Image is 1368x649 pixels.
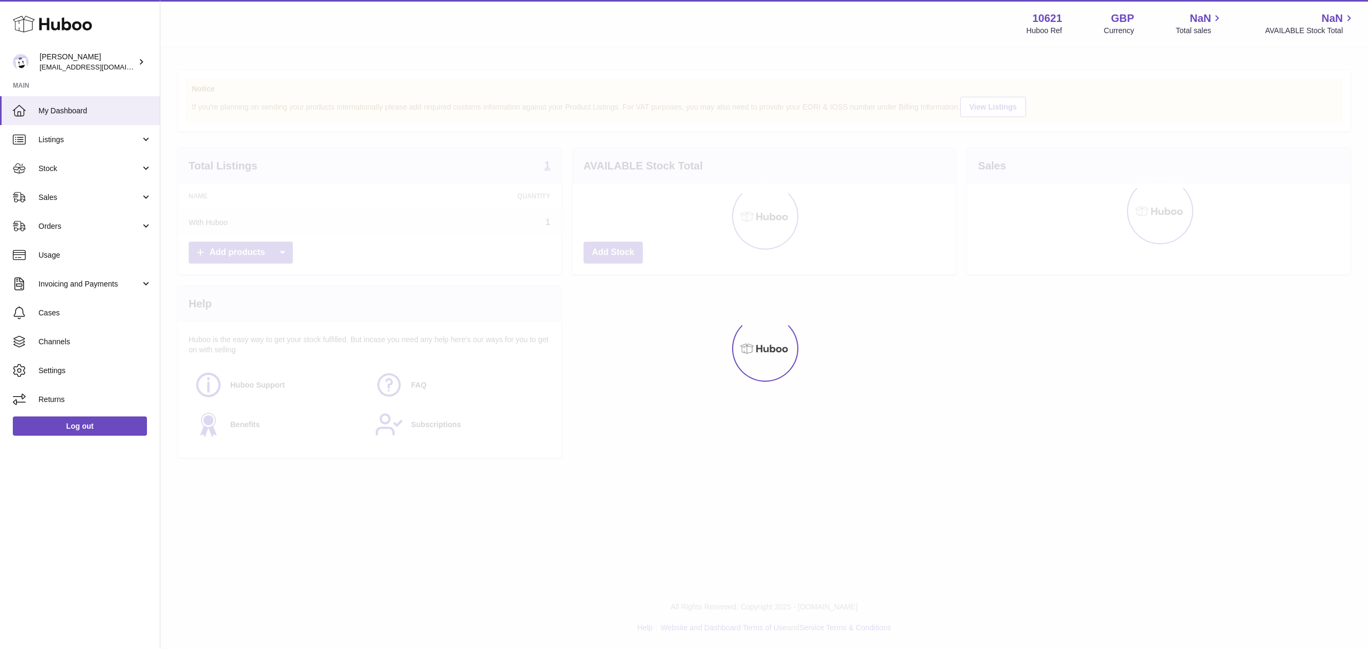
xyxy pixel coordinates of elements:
span: NaN [1322,11,1343,26]
div: [PERSON_NAME] [40,52,136,72]
span: NaN [1190,11,1211,26]
a: NaN Total sales [1176,11,1223,36]
span: Returns [38,395,152,405]
span: Total sales [1176,26,1223,36]
span: Usage [38,250,152,260]
div: Huboo Ref [1027,26,1062,36]
span: Listings [38,135,141,145]
span: My Dashboard [38,106,152,116]
strong: GBP [1111,11,1134,26]
span: Sales [38,192,141,203]
span: Stock [38,164,141,174]
span: AVAILABLE Stock Total [1265,26,1355,36]
img: internalAdmin-10621@internal.huboo.com [13,54,29,70]
span: Settings [38,366,152,376]
span: Orders [38,221,141,231]
span: Channels [38,337,152,347]
span: [EMAIL_ADDRESS][DOMAIN_NAME] [40,63,157,71]
span: Cases [38,308,152,318]
a: Log out [13,416,147,436]
a: NaN AVAILABLE Stock Total [1265,11,1355,36]
strong: 10621 [1032,11,1062,26]
span: Invoicing and Payments [38,279,141,289]
div: Currency [1104,26,1134,36]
